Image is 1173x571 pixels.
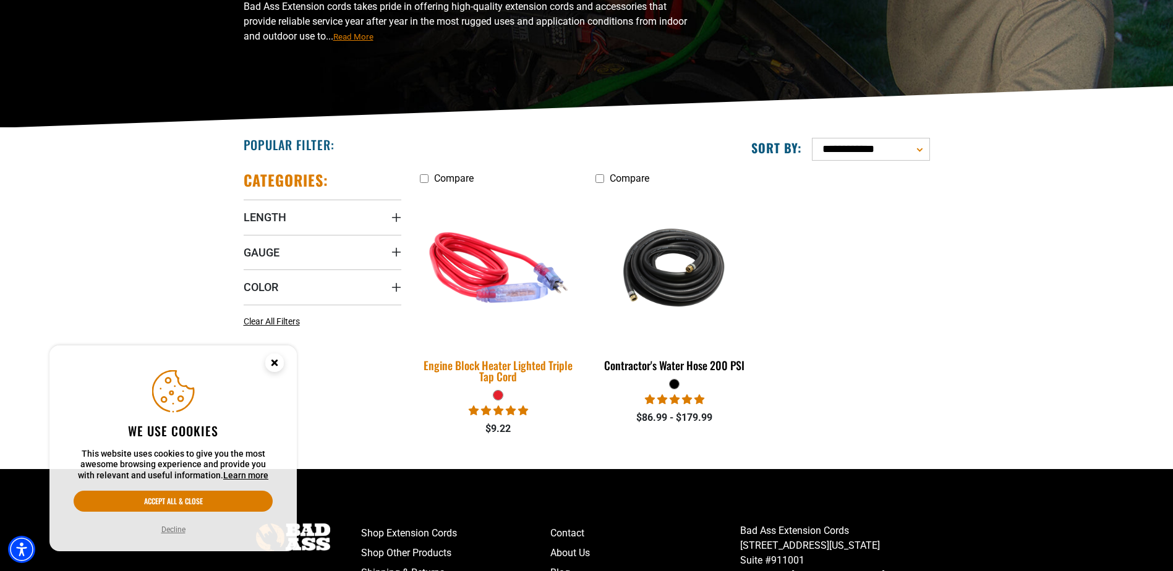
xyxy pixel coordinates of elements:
div: Contractor's Water Hose 200 PSI [595,360,753,371]
h2: Categories: [244,171,329,190]
div: Accessibility Menu [8,536,35,563]
span: Compare [434,172,474,184]
summary: Gauge [244,235,401,269]
span: 5.00 stars [645,394,704,405]
span: Gauge [244,245,279,260]
a: Clear All Filters [244,315,305,328]
span: Color [244,280,278,294]
span: 5.00 stars [469,405,528,417]
a: Shop Other Products [361,543,551,563]
a: red Engine Block Heater Lighted Triple Tap Cord [420,190,578,389]
p: This website uses cookies to give you the most awesome browsing experience and provide you with r... [74,449,273,481]
div: $86.99 - $179.99 [595,410,753,425]
a: black Contractor's Water Hose 200 PSI [595,190,753,378]
summary: Length [244,200,401,234]
button: Accept all & close [74,491,273,512]
img: black [597,197,753,339]
a: Contact [550,523,740,543]
h2: We use cookies [74,423,273,439]
img: red [412,188,585,347]
button: Decline [158,523,189,536]
span: Read More [333,32,373,41]
summary: Color [244,269,401,304]
label: Sort by: [751,140,802,156]
h2: Popular Filter: [244,137,335,153]
a: This website uses cookies to give you the most awesome browsing experience and provide you with r... [223,470,268,480]
div: Engine Block Heater Lighted Triple Tap Cord [420,360,578,382]
span: Clear All Filters [244,316,300,326]
span: Bad Ass Extension cords takes pride in offering high-quality extension cords and accessories that... [244,1,687,42]
span: Compare [610,172,649,184]
a: Shop Extension Cords [361,523,551,543]
button: Close this option [252,345,297,384]
span: Length [244,210,286,224]
a: About Us [550,543,740,563]
aside: Cookie Consent [49,345,297,552]
div: $9.22 [420,421,578,436]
